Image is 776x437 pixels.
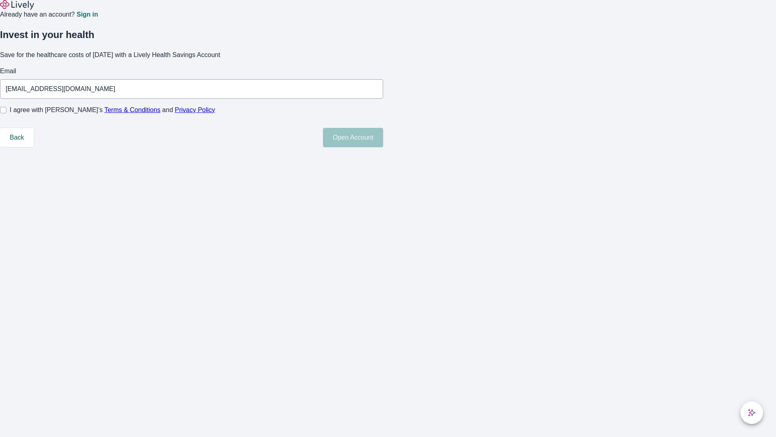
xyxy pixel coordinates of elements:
a: Sign in [76,11,98,18]
svg: Lively AI Assistant [748,409,756,417]
a: Terms & Conditions [104,106,160,113]
button: chat [740,401,763,424]
a: Privacy Policy [175,106,215,113]
span: I agree with [PERSON_NAME]’s and [10,105,215,115]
